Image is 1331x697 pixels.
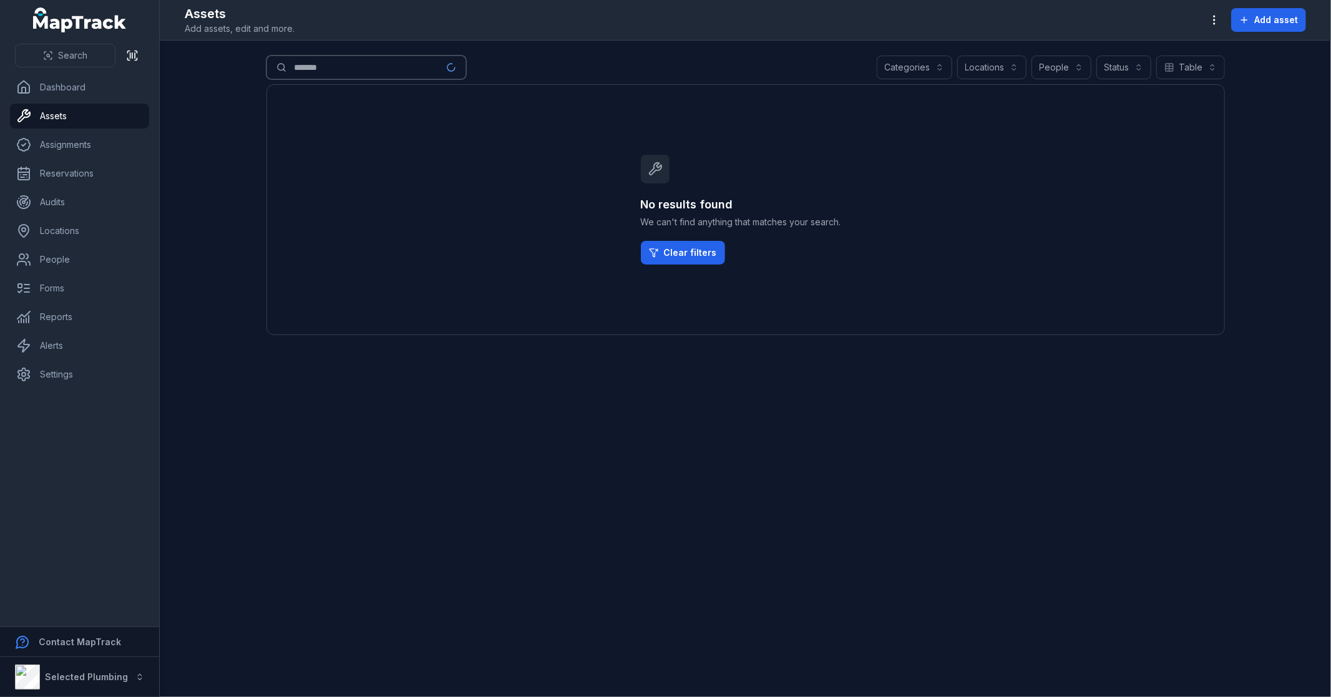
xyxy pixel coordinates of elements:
button: Locations [957,56,1026,79]
button: Search [15,44,115,67]
span: Add asset [1254,14,1298,26]
a: Forms [10,276,149,301]
a: Reports [10,305,149,329]
button: Table [1156,56,1225,79]
a: Reservations [10,161,149,186]
a: Assignments [10,132,149,157]
button: Status [1096,56,1151,79]
a: Audits [10,190,149,215]
a: Settings [10,362,149,387]
button: Add asset [1231,8,1306,32]
a: Dashboard [10,75,149,100]
a: People [10,247,149,272]
a: MapTrack [33,7,127,32]
h2: Assets [185,5,295,22]
button: Categories [877,56,952,79]
a: Assets [10,104,149,129]
a: Clear filters [641,241,725,265]
button: People [1031,56,1091,79]
a: Locations [10,218,149,243]
strong: Contact MapTrack [39,636,121,647]
h3: No results found [641,196,851,213]
span: We can't find anything that matches your search. [641,216,851,228]
strong: Selected Plumbing [45,671,128,682]
span: Search [58,49,87,62]
a: Alerts [10,333,149,358]
span: Add assets, edit and more. [185,22,295,35]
